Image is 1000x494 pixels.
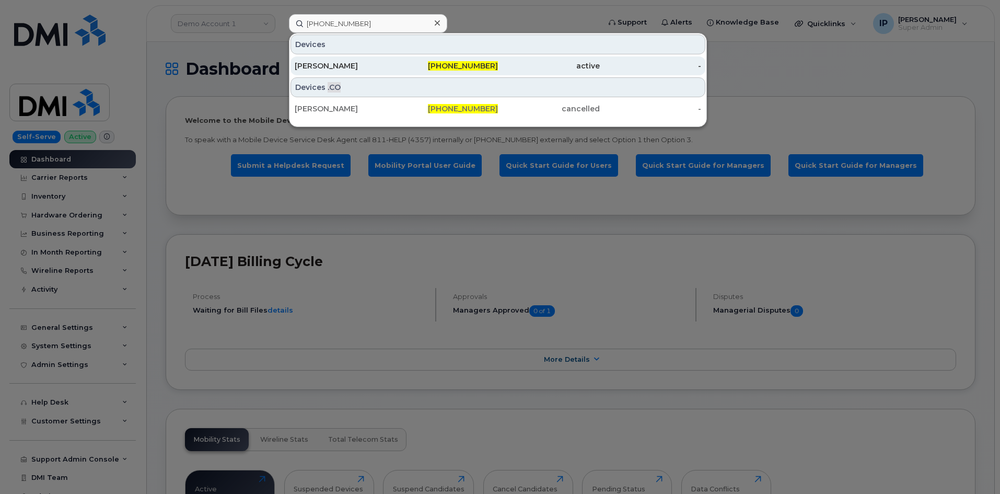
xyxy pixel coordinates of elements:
div: [PERSON_NAME] [295,104,397,114]
div: Devices [290,35,705,54]
div: Devices [290,77,705,97]
a: [PERSON_NAME][PHONE_NUMBER]active- [290,56,705,75]
div: active [498,61,600,71]
div: - [600,104,702,114]
div: cancelled [498,104,600,114]
div: - [600,61,702,71]
span: [PHONE_NUMBER] [428,61,498,71]
a: [PERSON_NAME][PHONE_NUMBER]cancelled- [290,99,705,118]
span: [PHONE_NUMBER] [428,104,498,113]
span: .CO [328,82,341,93]
div: [PERSON_NAME] [295,61,397,71]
